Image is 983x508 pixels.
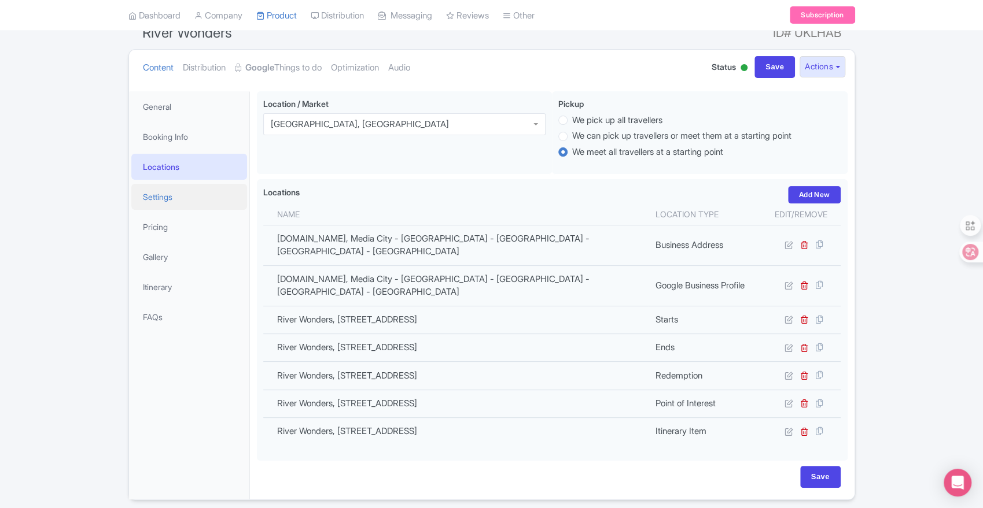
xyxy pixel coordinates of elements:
[183,50,226,86] a: Distribution
[131,184,247,210] a: Settings
[263,417,649,445] td: River Wonders, [STREET_ADDRESS]
[648,203,760,225] th: Location type
[572,129,791,143] label: We can pick up travellers or meet them at a starting point
[773,21,841,45] span: ID# UKLHAB
[142,24,232,41] span: River Wonders
[788,186,841,203] a: Add New
[800,56,845,77] button: Actions
[263,225,649,265] td: [DOMAIN_NAME], Media City - [GEOGRAPHIC_DATA] - [GEOGRAPHIC_DATA] - [GEOGRAPHIC_DATA] - [GEOGRAPH...
[648,417,760,445] td: Itinerary Item
[388,50,410,86] a: Audio
[790,7,855,24] a: Subscription
[331,50,379,86] a: Optimization
[131,214,247,240] a: Pricing
[131,274,247,300] a: Itinerary
[271,119,449,129] div: [GEOGRAPHIC_DATA], [GEOGRAPHIC_DATA]
[235,50,322,86] a: GoogleThings to do
[263,99,329,109] span: Location / Market
[648,333,760,361] td: Ends
[143,50,174,86] a: Content
[648,306,760,333] td: Starts
[263,203,649,225] th: Name
[572,114,662,127] label: We pick up all travellers
[131,124,247,150] a: Booking Info
[558,99,584,109] span: Pickup
[712,61,736,73] span: Status
[800,466,841,488] input: Save
[131,154,247,180] a: Locations
[572,146,723,159] label: We meet all travellers at a starting point
[761,203,841,225] th: Edit/Remove
[648,225,760,265] td: Business Address
[648,265,760,306] td: Google Business Profile
[648,362,760,390] td: Redemption
[263,333,649,361] td: River Wonders, [STREET_ADDRESS]
[263,362,649,390] td: River Wonders, [STREET_ADDRESS]
[263,390,649,417] td: River Wonders, [STREET_ADDRESS]
[263,306,649,333] td: River Wonders, [STREET_ADDRESS]
[131,304,247,330] a: FAQs
[738,60,750,77] div: Active
[245,61,274,75] strong: Google
[263,186,300,198] label: Locations
[131,244,247,270] a: Gallery
[944,469,971,496] div: Open Intercom Messenger
[131,94,247,120] a: General
[263,265,649,306] td: [DOMAIN_NAME], Media City - [GEOGRAPHIC_DATA] - [GEOGRAPHIC_DATA] - [GEOGRAPHIC_DATA] - [GEOGRAPH...
[754,56,795,78] input: Save
[648,390,760,417] td: Point of Interest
